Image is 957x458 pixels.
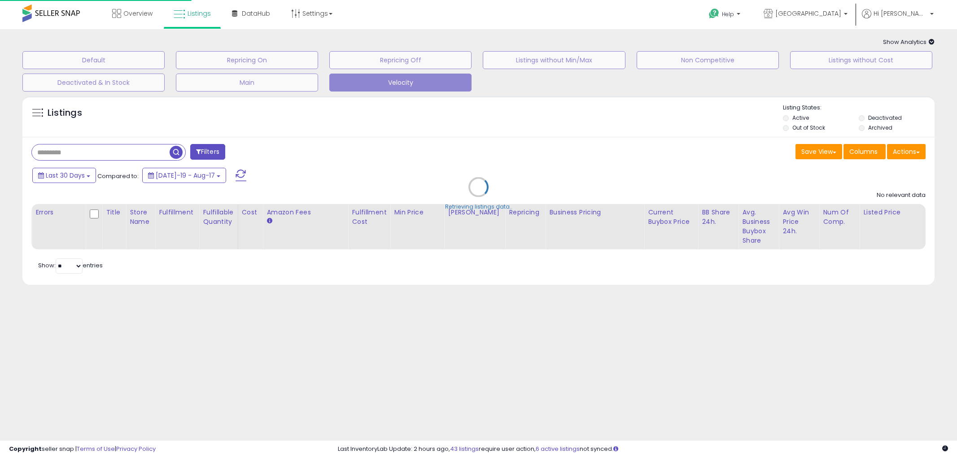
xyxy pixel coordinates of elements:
button: Non Competitive [637,51,779,69]
button: Deactivated & In Stock [22,74,165,92]
button: Listings without Min/Max [483,51,625,69]
span: DataHub [242,9,270,18]
i: Get Help [708,8,720,19]
span: Overview [123,9,153,18]
a: Hi [PERSON_NAME] [862,9,934,29]
button: Main [176,74,318,92]
div: Retrieving listings data.. [445,203,512,211]
span: Help [722,10,734,18]
span: Show Analytics [883,38,935,46]
button: Default [22,51,165,69]
button: Repricing On [176,51,318,69]
span: [GEOGRAPHIC_DATA] [775,9,841,18]
button: Velocity [329,74,472,92]
span: Listings [188,9,211,18]
span: Hi [PERSON_NAME] [874,9,927,18]
button: Repricing Off [329,51,472,69]
a: Help [702,1,749,29]
button: Listings without Cost [790,51,932,69]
